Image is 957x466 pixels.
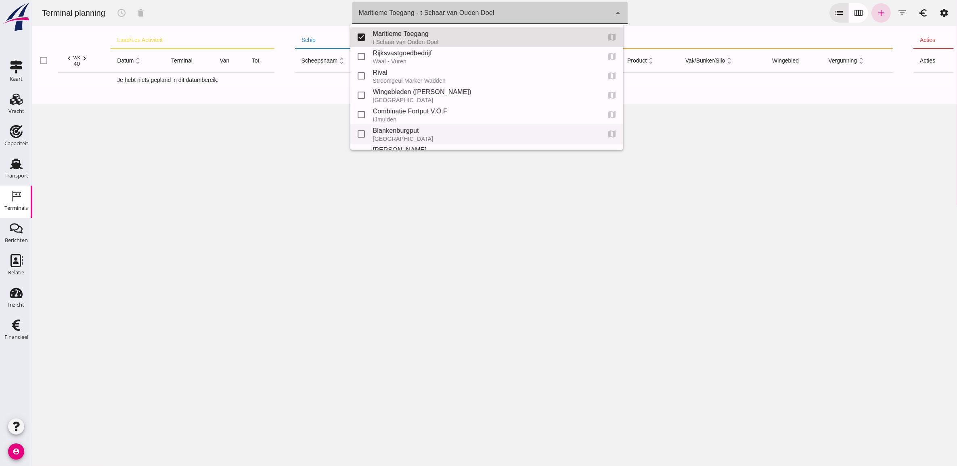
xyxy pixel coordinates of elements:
[341,97,562,103] div: [GEOGRAPHIC_DATA]
[263,32,448,48] th: schip
[865,8,875,18] i: filter_list
[575,32,584,42] i: Je kunt voor deze terminal plannen
[85,57,110,64] span: datum
[101,56,110,65] i: unfold_more
[341,107,562,116] div: Combinatie Fortput V.O.F
[881,32,921,48] th: acties
[213,48,242,73] th: tot
[4,141,28,146] div: Capaciteit
[581,8,591,18] i: arrow_drop_down
[341,87,562,97] div: Wingebieden ([PERSON_NAME])
[4,205,28,211] div: Terminals
[33,54,41,63] i: chevron_left
[844,8,854,18] i: add
[341,29,562,39] div: Maritieme Toegang
[575,110,584,119] i: Je kunt voor deze terminal plannen
[341,39,562,45] div: t Schaar van Ouden Doel
[595,57,623,64] span: product
[4,334,28,340] div: Financieel
[78,73,921,87] td: Je hebt niets gepland in dit datumbereik.
[575,52,584,61] i: Je kunt voor deze terminal plannen
[469,32,861,48] th: product
[8,109,24,114] div: Vracht
[575,90,584,100] i: Je kunt voor deze terminal plannen
[4,173,28,178] div: Transport
[825,56,833,65] i: unfold_more
[305,56,314,65] i: unfold_more
[3,7,80,19] div: Terminal planning
[8,302,24,307] div: Inzicht
[341,116,562,123] div: IJmuiden
[886,8,896,18] i: euro
[48,54,57,63] i: chevron_right
[341,145,562,155] div: [PERSON_NAME]
[796,57,833,64] span: vergunning
[78,32,242,48] th: laad/los activiteit
[41,61,48,67] div: 40
[41,54,48,61] div: wk
[269,57,314,64] span: scheepsnaam
[575,129,584,139] i: Je kunt voor deze terminal plannen
[341,48,562,58] div: Rijksvastgoedbedrijf
[181,48,213,73] th: van
[8,270,24,275] div: Relatie
[2,2,31,32] img: logo-small.a267ee39.svg
[881,48,921,73] th: acties
[341,77,562,84] div: Stroomgeul Marker Wadden
[821,8,831,18] i: calendar_view_week
[575,71,584,81] i: Je kunt voor deze terminal plannen
[341,68,562,77] div: Rival
[614,56,623,65] i: unfold_more
[575,148,584,158] i: Je kunt voor deze terminal plannen
[327,8,462,18] div: Maritieme Toegang - t Schaar van Ouden Doel
[10,76,23,81] div: Kaart
[8,443,24,460] i: account_circle
[733,48,789,73] th: wingebied
[341,58,562,65] div: Waal - Vuren
[341,126,562,136] div: Blankenburgput
[653,57,702,64] span: vak/bunker/silo
[341,136,562,142] div: [GEOGRAPHIC_DATA]
[5,238,28,243] div: Berichten
[132,48,181,73] th: terminal
[693,56,701,65] i: unfold_more
[802,8,812,18] i: list
[907,8,917,18] i: settings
